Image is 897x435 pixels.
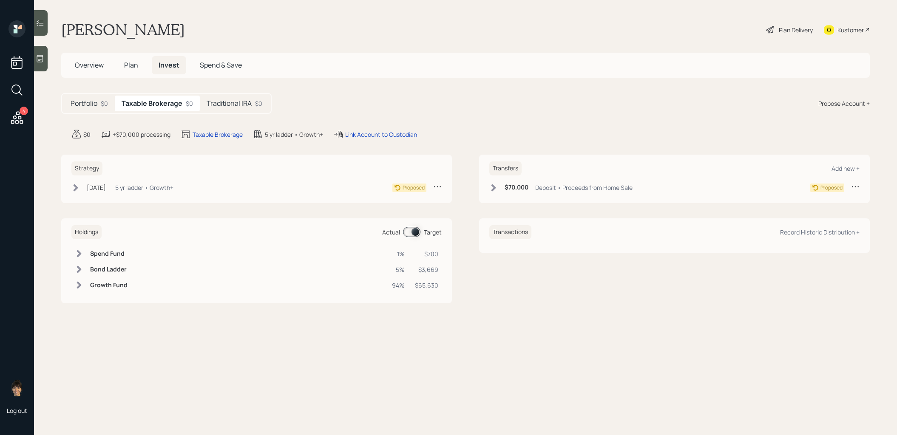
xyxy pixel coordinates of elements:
[186,99,193,108] div: $0
[9,379,26,396] img: treva-nostdahl-headshot.png
[392,265,405,274] div: 5%
[392,249,405,258] div: 1%
[90,282,128,289] h6: Growth Fund
[83,130,91,139] div: $0
[255,99,262,108] div: $0
[535,183,633,192] div: Deposit • Proceeds from Home Sale
[415,265,438,274] div: $3,669
[87,183,106,192] div: [DATE]
[820,184,843,192] div: Proposed
[505,184,528,191] h6: $70,000
[837,25,864,34] div: Kustomer
[7,407,27,415] div: Log out
[382,228,400,237] div: Actual
[415,249,438,258] div: $700
[780,228,860,236] div: Record Historic Distribution +
[71,161,102,175] h6: Strategy
[832,164,860,172] div: Add new +
[115,183,173,192] div: 5 yr ladder • Growth+
[265,130,323,139] div: 5 yr ladder • Growth+
[424,228,442,237] div: Target
[818,99,870,108] div: Propose Account +
[489,225,531,239] h6: Transactions
[159,60,179,70] span: Invest
[489,161,522,175] h6: Transfers
[101,99,108,108] div: $0
[779,25,813,34] div: Plan Delivery
[90,266,128,273] h6: Bond Ladder
[61,20,185,39] h1: [PERSON_NAME]
[345,130,417,139] div: Link Account to Custodian
[193,130,243,139] div: Taxable Brokerage
[122,99,182,107] h5: Taxable Brokerage
[71,99,97,107] h5: Portfolio
[200,60,242,70] span: Spend & Save
[113,130,170,139] div: +$70,000 processing
[71,225,102,239] h6: Holdings
[207,99,252,107] h5: Traditional IRA
[90,250,128,257] h6: Spend Fund
[392,281,405,290] div: 94%
[124,60,138,70] span: Plan
[20,107,28,115] div: 4
[415,281,438,290] div: $65,630
[75,60,104,70] span: Overview
[403,184,425,192] div: Proposed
